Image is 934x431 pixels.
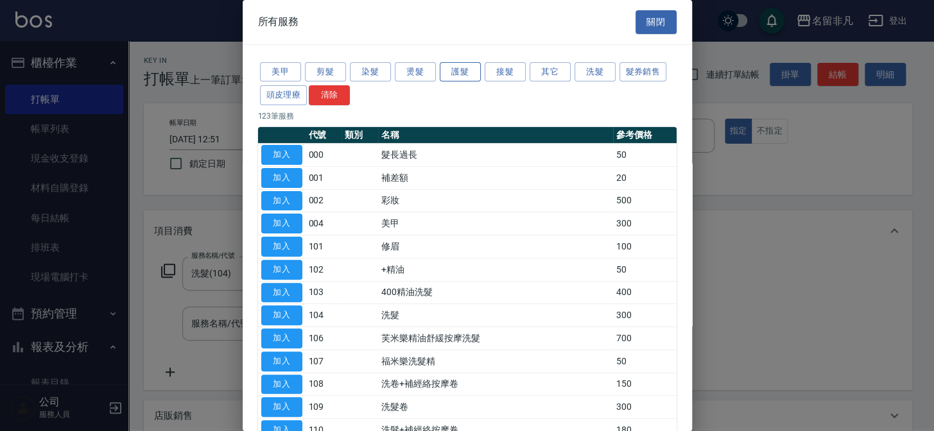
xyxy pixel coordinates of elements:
td: 001 [306,166,342,189]
td: 20 [613,166,677,189]
button: 加入 [261,351,302,371]
button: 加入 [261,375,302,394]
td: 700 [613,327,677,350]
button: 清除 [309,85,350,105]
td: 150 [613,373,677,396]
button: 加入 [261,237,302,257]
td: 101 [306,235,342,258]
td: 400 [613,281,677,304]
td: 洗卷+補經絡按摩卷 [378,373,612,396]
button: 染髮 [350,62,391,82]
td: 50 [613,258,677,281]
td: 108 [306,373,342,396]
td: 300 [613,396,677,419]
button: 其它 [530,62,571,82]
td: 103 [306,281,342,304]
td: 300 [613,304,677,327]
button: 加入 [261,283,302,303]
td: 美甲 [378,212,612,235]
button: 加入 [261,328,302,348]
p: 123 筆服務 [258,110,677,122]
td: 002 [306,189,342,212]
td: +精油 [378,258,612,281]
button: 剪髮 [305,62,346,82]
button: 加入 [261,191,302,211]
td: 104 [306,304,342,327]
td: 50 [613,350,677,373]
button: 護髮 [440,62,481,82]
td: 106 [306,327,342,350]
button: 加入 [261,168,302,188]
th: 參考價格 [613,127,677,144]
td: 50 [613,144,677,167]
td: 300 [613,212,677,235]
td: 500 [613,189,677,212]
button: 加入 [261,260,302,280]
button: 加入 [261,145,302,165]
td: 芙米樂精油舒緩按摩洗髮 [378,327,612,350]
td: 補差額 [378,166,612,189]
button: 接髮 [485,62,526,82]
button: 加入 [261,214,302,233]
th: 類別 [342,127,378,144]
button: 加入 [261,305,302,325]
td: 400精油洗髮 [378,281,612,304]
span: 所有服務 [258,15,299,28]
td: 107 [306,350,342,373]
td: 福米樂洗髮精 [378,350,612,373]
td: 102 [306,258,342,281]
td: 004 [306,212,342,235]
td: 洗髮卷 [378,396,612,419]
td: 修眉 [378,235,612,258]
th: 名稱 [378,127,612,144]
button: 加入 [261,397,302,417]
th: 代號 [306,127,342,144]
td: 髮長過長 [378,144,612,167]
button: 美甲 [260,62,301,82]
td: 109 [306,396,342,419]
button: 燙髮 [395,62,436,82]
td: 100 [613,235,677,258]
button: 洗髮 [575,62,616,82]
td: 彩妝 [378,189,612,212]
button: 頭皮理療 [260,85,307,105]
td: 000 [306,144,342,167]
button: 關閉 [636,10,677,34]
td: 洗髮 [378,304,612,327]
button: 髮券銷售 [619,62,667,82]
